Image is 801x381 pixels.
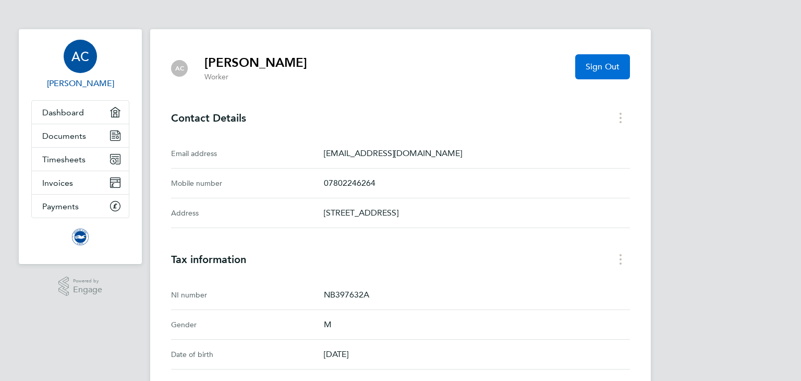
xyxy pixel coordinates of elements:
[58,277,103,296] a: Powered byEngage
[31,40,129,90] a: AC[PERSON_NAME]
[171,207,324,219] div: Address
[324,348,630,361] p: [DATE]
[575,54,630,79] button: Sign Out
[19,29,142,264] nav: Main navigation
[32,148,129,171] a: Timesheets
[586,62,620,72] span: Sign Out
[171,112,630,124] h3: Contact Details
[171,177,324,189] div: Mobile number
[171,60,188,77] div: Andrew Cashman
[73,285,102,294] span: Engage
[324,177,630,189] p: 07802246264
[611,110,630,126] button: Contact Details menu
[32,171,129,194] a: Invoices
[42,108,84,117] span: Dashboard
[324,318,630,331] p: M
[611,251,630,267] button: Tax information menu
[171,348,324,361] div: Date of birth
[171,318,324,331] div: Gender
[324,289,630,301] p: NB397632A
[32,101,129,124] a: Dashboard
[31,229,129,245] a: Go to home page
[171,147,324,160] div: Email address
[171,253,630,266] h3: Tax information
[42,178,73,188] span: Invoices
[31,77,129,90] span: Andrew Cashman
[72,229,89,245] img: brightonandhovealbion-logo-retina.png
[32,124,129,147] a: Documents
[42,131,86,141] span: Documents
[42,201,79,211] span: Payments
[171,289,324,301] div: NI number
[32,195,129,218] a: Payments
[324,207,630,219] p: [STREET_ADDRESS]
[204,72,307,82] p: Worker
[204,54,307,71] h2: [PERSON_NAME]
[71,50,89,63] span: AC
[73,277,102,285] span: Powered by
[42,154,86,164] span: Timesheets
[324,147,630,160] p: [EMAIL_ADDRESS][DOMAIN_NAME]
[175,65,184,72] span: AC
